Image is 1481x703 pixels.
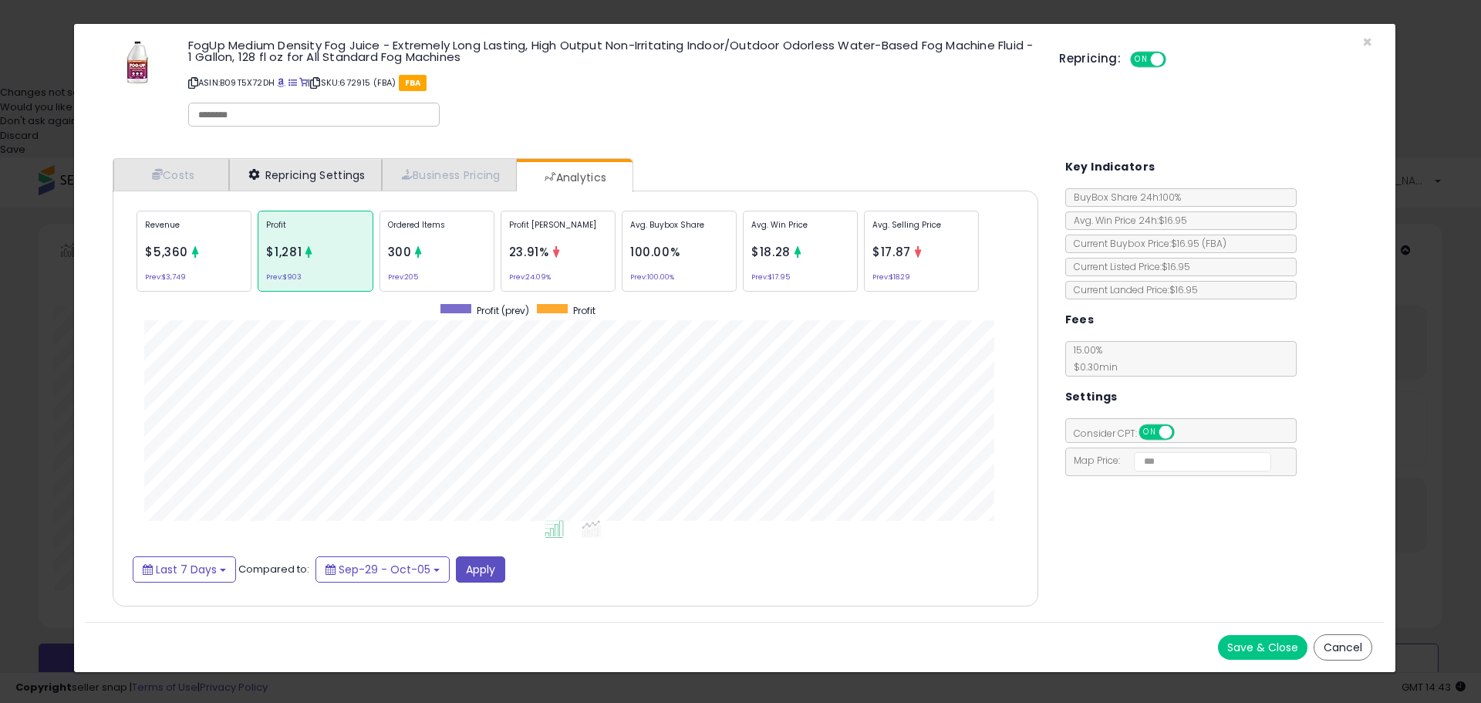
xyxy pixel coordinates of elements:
span: Avg. Win Price 24h: $16.95 [1066,214,1187,227]
span: Current Listed Price: $16.95 [1066,260,1190,273]
a: Repricing Settings [229,159,382,191]
span: $0.30 min [1066,360,1118,373]
span: 300 [388,244,412,260]
span: $17.87 [872,244,911,260]
span: OFF [1172,426,1196,439]
span: Consider CPT: [1066,427,1195,440]
span: Current Landed Price: $16.95 [1066,283,1198,296]
span: ON [1140,426,1159,439]
small: Prev: $17.95 [751,275,790,279]
small: Prev: 205 [388,275,418,279]
span: $18.28 [751,244,791,260]
h5: Key Indicators [1065,157,1155,177]
a: Costs [113,159,229,191]
p: Avg. Selling Price [872,219,970,242]
span: Sep-29 - Oct-05 [339,562,430,577]
p: Avg. Buybox Share [630,219,728,242]
h5: Fees [1065,310,1095,330]
a: Business Pricing [382,159,517,191]
small: Prev: $18.29 [872,275,910,279]
small: Prev: $903 [266,275,302,279]
span: 15.00 % [1066,343,1118,373]
p: Avg. Win Price [751,219,849,242]
small: Prev: $3,749 [145,275,186,279]
span: ( FBA ) [1202,237,1226,250]
a: Analytics [517,162,631,193]
p: Ordered Items [388,219,486,242]
span: Compared to: [238,561,309,576]
button: Apply [456,556,505,583]
small: Prev: 24.09% [509,275,551,279]
span: Map Price: [1066,454,1272,467]
span: BuyBox Share 24h: 100% [1066,191,1181,204]
span: $16.95 [1171,237,1226,250]
span: $5,360 [145,244,188,260]
span: 23.91% [509,244,549,260]
h5: Settings [1065,387,1118,407]
span: Profit [573,304,595,317]
button: Cancel [1314,634,1372,661]
span: 100.00% [630,244,680,260]
small: Prev: 100.00% [630,275,674,279]
span: Last 7 Days [156,562,217,577]
button: Save & Close [1218,635,1307,660]
span: Profit (prev) [477,304,529,317]
span: $1,281 [266,244,302,260]
p: Profit [266,219,364,242]
span: Current Buybox Price: [1066,237,1226,250]
p: Profit [PERSON_NAME] [509,219,607,242]
p: Revenue [145,219,243,242]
